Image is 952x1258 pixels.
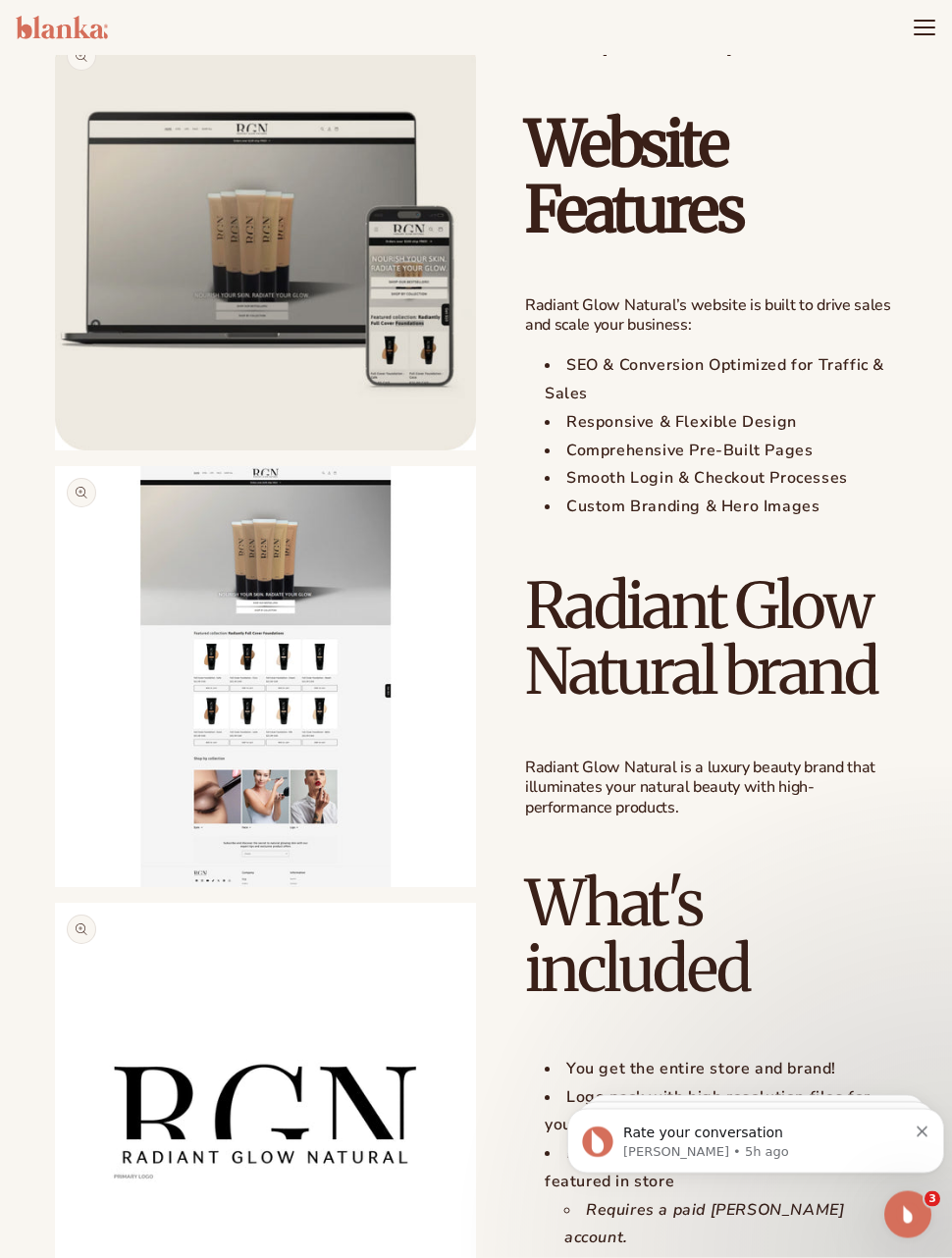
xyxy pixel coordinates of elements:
h2: Radiant Glow Natural brand [525,574,897,706]
summary: Menu [913,16,936,39]
li: Logo pack with high resolution files for your marketing needs [545,1084,897,1141]
li: You get the entire store and brand! [545,1056,897,1084]
span: Comprehensive Pre-Built Pages [566,441,813,462]
span: 3 [925,1191,940,1207]
span: Smooth Login & Checkout Processes [566,468,848,490]
li: Blanka integration complete with products featured in store [545,1140,897,1253]
h2: What's included [525,871,897,1003]
p: Radiant Glow Natural’s website is built to drive sales and scale your business: [525,296,897,338]
span: Responsive & Flexible Design [566,412,797,434]
iframe: Intercom notifications message [559,1068,952,1205]
strong: Website Features [525,105,742,249]
iframe: Intercom live chat [884,1191,931,1238]
img: logo [16,16,108,39]
span: Custom Branding & Hero Images [566,497,820,518]
span: SEO & Conversion Optimized for Traffic & Sales [545,355,884,405]
p: Radiant Glow Natural is a luxury beauty brand that illuminates your natural beauty with high-perf... [525,759,897,819]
